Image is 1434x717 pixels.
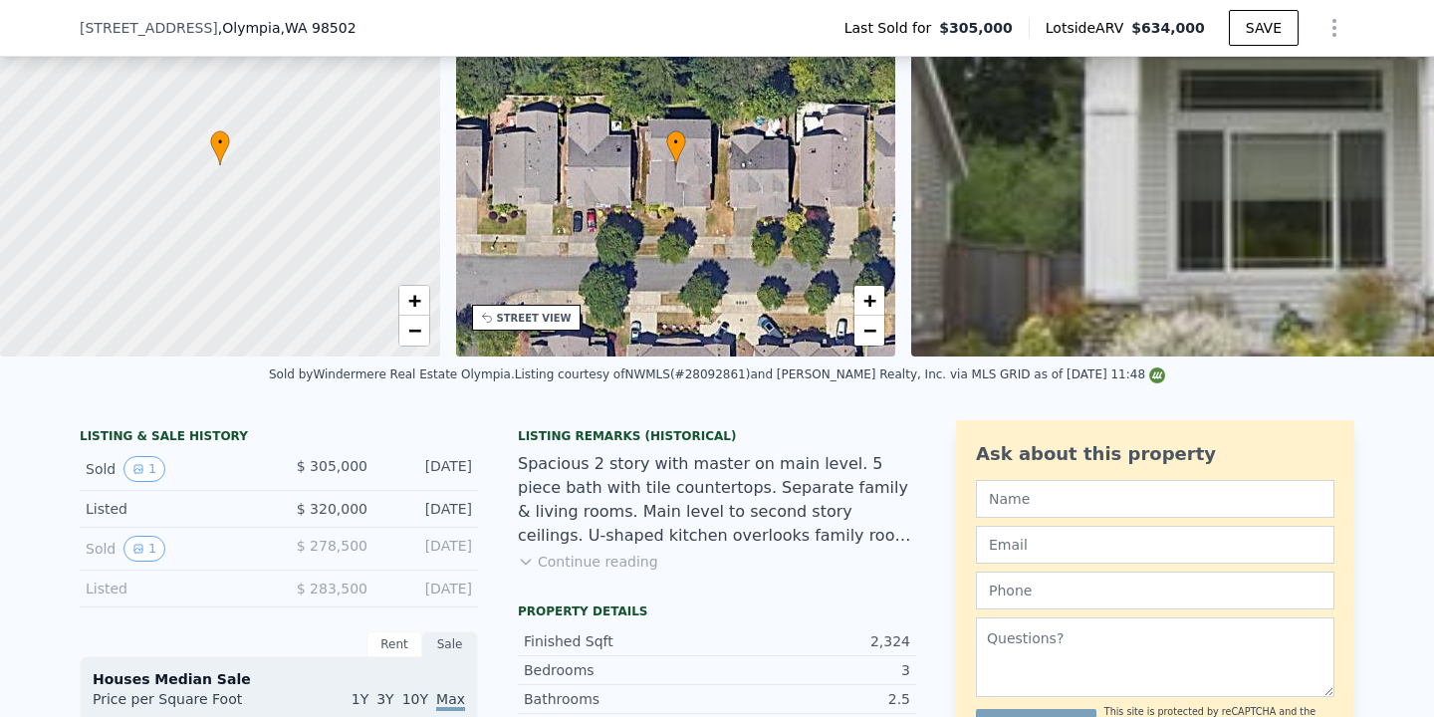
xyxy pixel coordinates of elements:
[1149,367,1165,383] img: NWMLS Logo
[297,501,367,517] span: $ 320,000
[518,552,658,572] button: Continue reading
[80,18,218,38] span: [STREET_ADDRESS]
[210,133,230,151] span: •
[717,689,910,709] div: 2.5
[524,689,717,709] div: Bathrooms
[1131,20,1205,36] span: $634,000
[93,669,465,689] div: Houses Median Sale
[210,130,230,165] div: •
[497,311,572,326] div: STREET VIEW
[524,631,717,651] div: Finished Sqft
[939,18,1013,38] span: $305,000
[717,631,910,651] div: 2,324
[1046,18,1131,38] span: Lotside ARV
[854,286,884,316] a: Zoom in
[854,316,884,346] a: Zoom out
[407,318,420,343] span: −
[383,579,472,598] div: [DATE]
[1314,8,1354,48] button: Show Options
[383,536,472,562] div: [DATE]
[383,499,472,519] div: [DATE]
[407,288,420,313] span: +
[1229,10,1299,46] button: SAVE
[976,526,1334,564] input: Email
[717,660,910,680] div: 3
[666,133,686,151] span: •
[297,458,367,474] span: $ 305,000
[269,367,515,381] div: Sold by Windermere Real Estate Olympia .
[80,428,478,448] div: LISTING & SALE HISTORY
[86,579,263,598] div: Listed
[399,316,429,346] a: Zoom out
[518,452,916,548] div: Spacious 2 story with master on main level. 5 piece bath with tile countertops. Separate family &...
[297,581,367,597] span: $ 283,500
[86,499,263,519] div: Listed
[86,456,263,482] div: Sold
[280,20,356,36] span: , WA 98502
[518,428,916,444] div: Listing Remarks (Historical)
[863,318,876,343] span: −
[863,288,876,313] span: +
[402,691,428,707] span: 10Y
[976,480,1334,518] input: Name
[383,456,472,482] div: [DATE]
[297,538,367,554] span: $ 278,500
[976,440,1334,468] div: Ask about this property
[844,18,940,38] span: Last Sold for
[366,631,422,657] div: Rent
[422,631,478,657] div: Sale
[666,130,686,165] div: •
[352,691,368,707] span: 1Y
[515,367,1165,381] div: Listing courtesy of NWMLS (#28092861) and [PERSON_NAME] Realty, Inc. via MLS GRID as of [DATE] 11:48
[86,536,263,562] div: Sold
[436,691,465,711] span: Max
[976,572,1334,609] input: Phone
[376,691,393,707] span: 3Y
[123,536,165,562] button: View historical data
[518,603,916,619] div: Property details
[123,456,165,482] button: View historical data
[399,286,429,316] a: Zoom in
[524,660,717,680] div: Bedrooms
[218,18,357,38] span: , Olympia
